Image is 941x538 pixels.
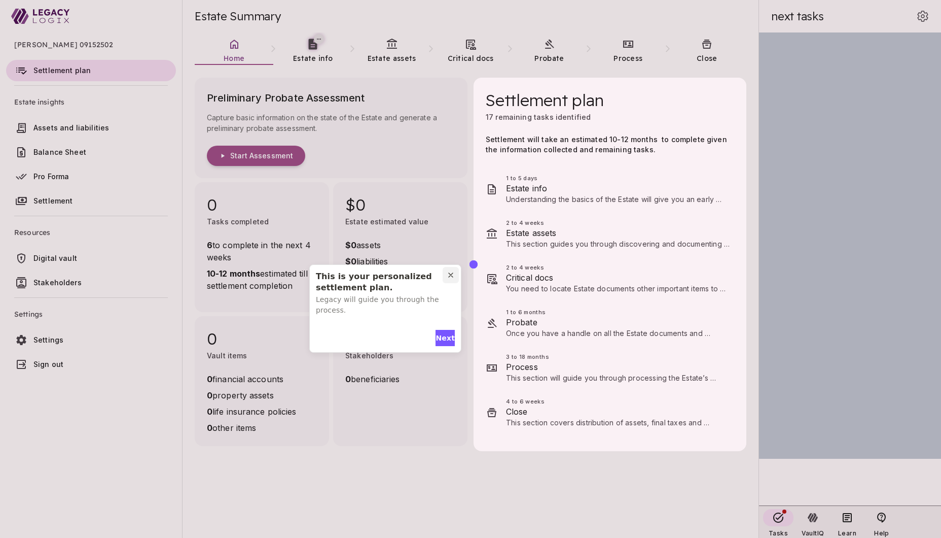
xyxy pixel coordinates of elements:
span: This section will guide you through processing the Estate’s assets. Tasks related to your specifi... [506,374,720,413]
span: Once you have a handle on all the Estate documents and assets, you can make a final determination... [506,329,721,419]
span: 2 to 4 weeks [506,263,730,272]
div: 1 to 5 daysEstate infoUnderstanding the basics of the Estate will give you an early perspective o... [474,167,746,212]
span: Critical docs [506,272,730,284]
span: Process [506,361,730,373]
span: This section covers distribution of assets, final taxes and accounting, and how to wrap things up... [506,418,722,467]
div: 2 to 4 weeksCritical docsYou need to locate Estate documents other important items to settle the ... [474,256,746,301]
button: Close pin [443,267,459,283]
span: Next [436,333,455,344]
span: 1 to 5 days [506,174,730,182]
button: Next [436,330,455,346]
span: 1 to 6 months [506,308,730,316]
div: 2 to 4 weeksEstate assetsThis section guides you through discovering and documenting the deceased... [474,212,746,256]
span: Settlement plan [486,90,603,110]
span: 17 remaining tasks identified [486,113,591,121]
span: This section guides you through discovering and documenting the deceased's financial assets and l... [506,240,730,299]
span: Close [506,406,730,418]
span: 4 to 6 weeks [506,397,730,406]
p: Understanding the basics of the Estate will give you an early perspective on what’s in store for ... [506,194,730,205]
div: 1 to 6 monthsProbateOnce you have a handle on all the Estate documents and assets, you can make a... [474,301,746,346]
span: Probate [506,316,730,328]
span: 3 to 18 months [506,353,730,361]
span: Estate info [506,182,730,194]
span: Settlement will take an estimated 10-12 months to complete given the information collected and re... [486,135,729,154]
div: 4 to 6 weeksCloseThis section covers distribution of assets, final taxes and accounting, and how ... [474,390,746,435]
span: 2 to 4 weeks [506,219,730,227]
span: You need to locate Estate documents other important items to settle the Estate, such as insurance... [506,284,728,333]
div: 3 to 18 monthsProcessThis section will guide you through processing the Estate’s assets. Tasks re... [474,346,746,390]
p: Legacy will guide you through the process. [316,294,455,316]
div: This is your personalized settlement plan. [316,271,439,293]
span: Estate assets [506,227,730,239]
